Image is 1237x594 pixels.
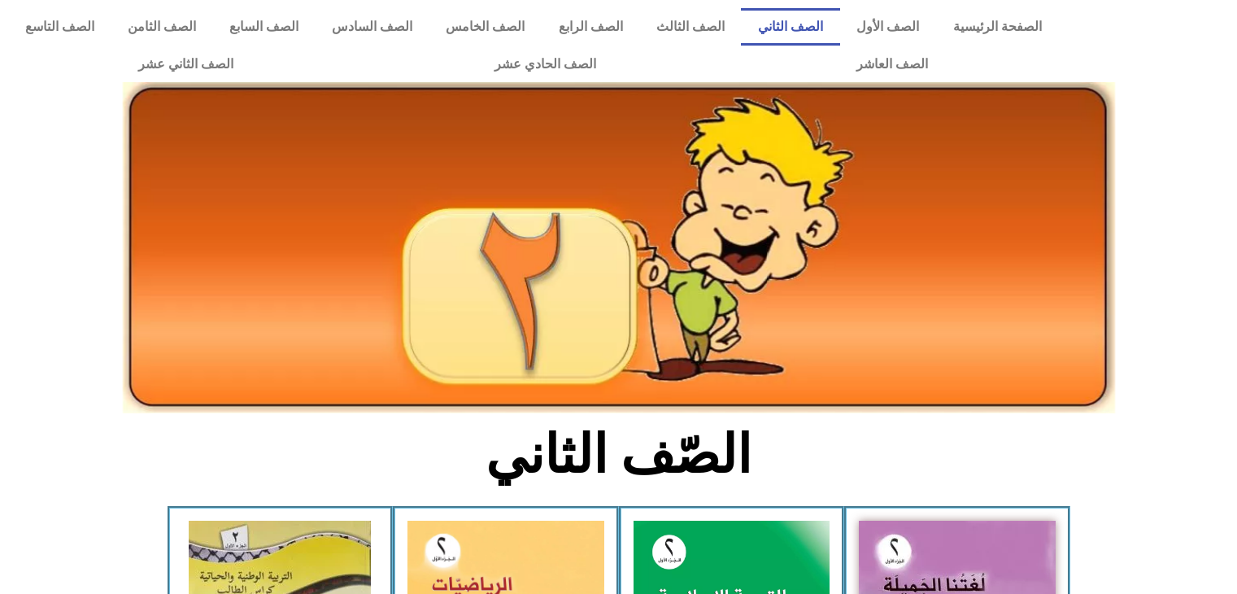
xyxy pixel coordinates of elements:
[364,46,725,83] a: الصف الحادي عشر
[111,8,212,46] a: الصف الثامن
[542,8,639,46] a: الصف الرابع
[8,8,111,46] a: الصف التاسع
[316,8,429,46] a: الصف السادس
[212,8,315,46] a: الصف السابع
[840,8,936,46] a: الصف الأول
[639,8,741,46] a: الصف الثالث
[350,423,887,487] h2: الصّف الثاني
[741,8,839,46] a: الصف الثاني
[726,46,1058,83] a: الصف العاشر
[8,46,364,83] a: الصف الثاني عشر
[429,8,542,46] a: الصف الخامس
[936,8,1058,46] a: الصفحة الرئيسية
